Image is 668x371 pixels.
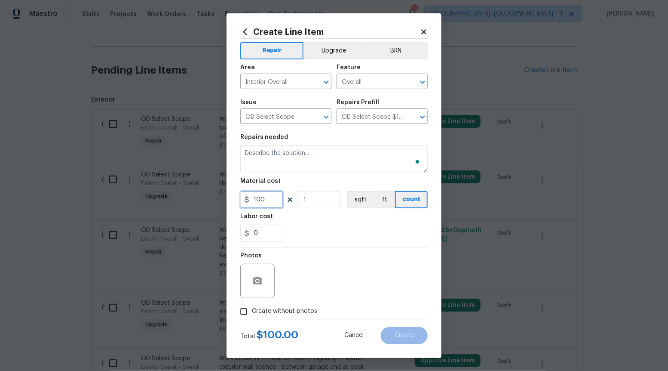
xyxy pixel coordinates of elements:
[374,191,395,208] button: ft
[417,111,429,123] button: Open
[240,65,255,71] h5: Area
[337,99,379,105] h5: Repairs Prefill
[395,332,414,339] span: Create
[320,111,332,123] button: Open
[240,134,288,140] h5: Repairs needed
[395,191,428,208] button: count
[240,99,257,105] h5: Issue
[337,65,361,71] h5: Feature
[365,42,428,59] button: BRN
[331,327,377,344] button: Cancel
[240,178,281,184] h5: Material cost
[240,27,420,37] h2: Create Line Item
[240,145,428,173] textarea: To enrich screen reader interactions, please activate Accessibility in Grammarly extension settings
[252,307,317,316] span: Create without photos
[240,213,273,220] h5: Labor cost
[344,332,364,339] span: Cancel
[257,330,298,340] span: $ 100.00
[240,42,303,59] button: Repair
[303,42,365,59] button: Upgrade
[320,76,332,88] button: Open
[417,76,429,88] button: Open
[347,191,374,208] button: sqft
[381,327,428,344] button: Create
[240,253,262,259] h5: Photos
[240,331,298,341] div: Total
